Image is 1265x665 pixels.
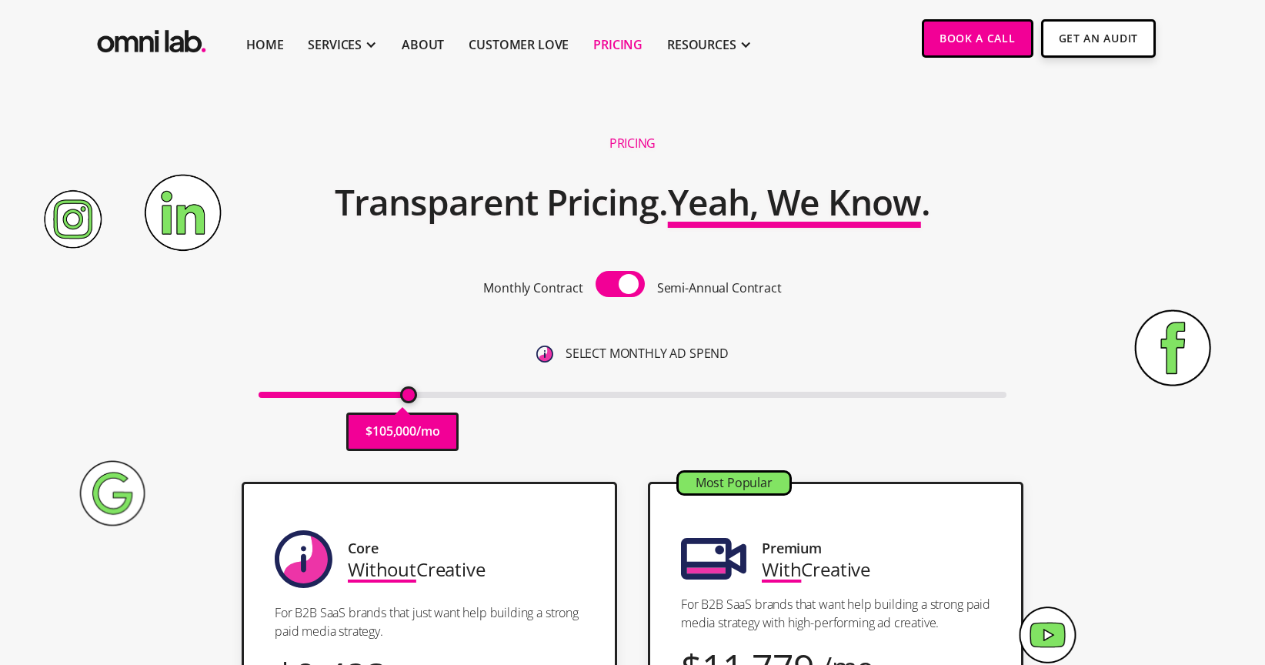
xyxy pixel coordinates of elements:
[1041,19,1156,58] a: Get An Audit
[416,421,440,442] p: /mo
[566,343,729,364] p: SELECT MONTHLY AD SPEND
[469,35,569,54] a: Customer Love
[308,35,362,54] div: SERVICES
[402,35,444,54] a: About
[593,35,643,54] a: Pricing
[335,172,930,233] h2: Transparent Pricing. .
[348,559,486,580] div: Creative
[348,556,416,582] span: Without
[483,278,582,299] p: Monthly Contract
[681,595,990,632] p: For B2B SaaS brands that want help building a strong paid media strategy with high-performing ad ...
[922,19,1033,58] a: Book a Call
[94,19,209,57] img: Omni Lab: B2B SaaS Demand Generation Agency
[657,278,782,299] p: Semi-Annual Contract
[348,538,378,559] div: Core
[679,473,789,493] div: Most Popular
[365,421,372,442] p: $
[94,19,209,57] a: home
[609,135,656,152] h1: Pricing
[246,35,283,54] a: Home
[667,35,736,54] div: RESOURCES
[536,346,553,363] img: 6410812402e99d19b372aa32_omni-nav-info.svg
[988,486,1265,665] iframe: Chat Widget
[762,559,870,580] div: Creative
[275,603,584,640] p: For B2B SaaS brands that just want help building a strong paid media strategy.
[372,421,416,442] p: 105,000
[668,178,921,226] span: Yeah, We Know
[762,538,822,559] div: Premium
[762,556,801,582] span: With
